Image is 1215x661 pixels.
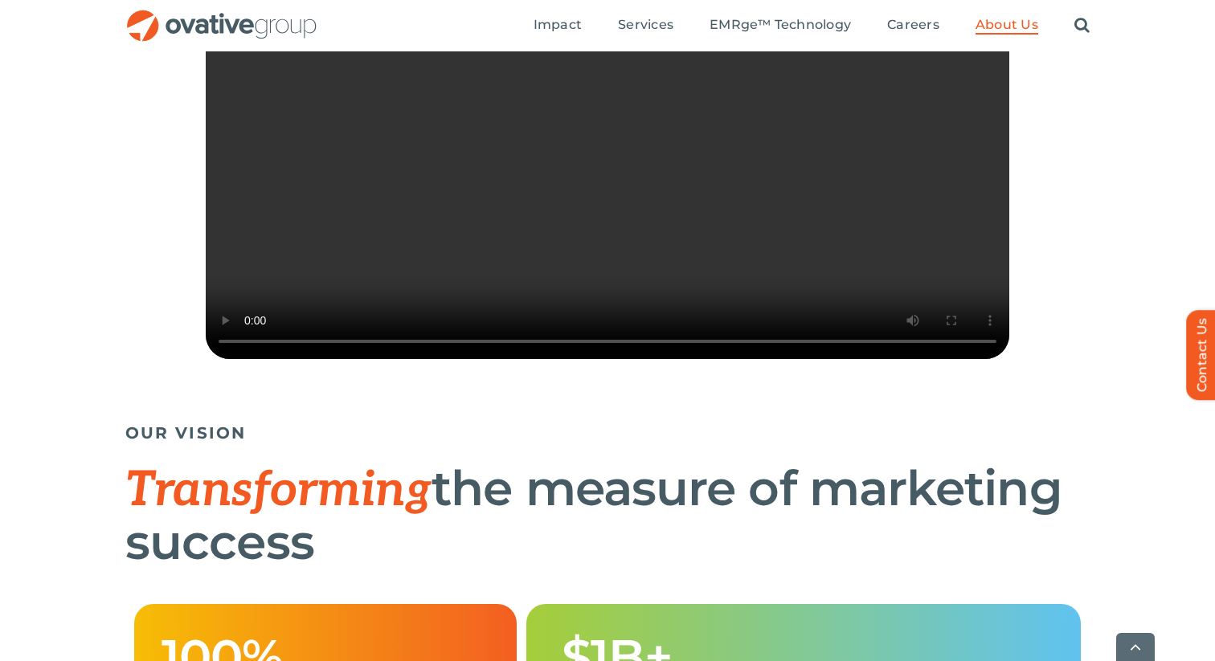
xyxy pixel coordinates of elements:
h5: OUR VISION [125,423,1090,443]
span: Services [618,17,673,33]
a: Impact [534,17,582,35]
span: About Us [976,17,1038,33]
span: Transforming [125,462,432,520]
a: EMRge™ Technology [710,17,851,35]
a: OG_Full_horizontal_RGB [125,8,318,23]
span: Careers [887,17,939,33]
h1: the measure of marketing success [125,463,1090,568]
a: Search [1074,17,1090,35]
a: Careers [887,17,939,35]
a: Services [618,17,673,35]
span: Impact [534,17,582,33]
a: About Us [976,17,1038,35]
span: EMRge™ Technology [710,17,851,33]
